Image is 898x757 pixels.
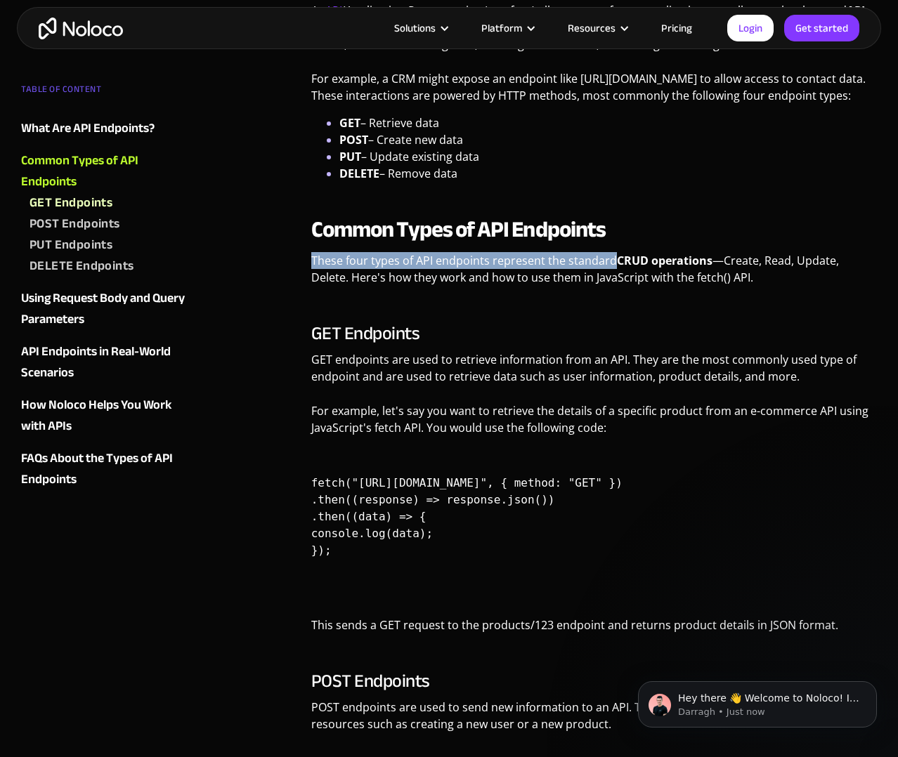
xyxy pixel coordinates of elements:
[311,617,877,644] p: This sends a GET request to the products/123 endpoint and returns product details in JSON format.
[21,150,191,192] a: Common Types of API Endpoints
[339,149,361,164] strong: PUT
[30,192,112,213] div: GET Endpoints
[30,213,120,235] div: POST Endpoints
[311,402,877,447] p: For example, let's say you want to retrieve the details of a specific product from an e-commerce ...
[311,209,606,251] strong: Common Types of API Endpoints
[481,19,522,37] div: Platform
[464,19,550,37] div: Platform
[30,256,134,277] div: DELETE Endpoints
[617,652,898,750] iframe: Intercom notifications message
[339,132,368,147] strong: POST
[311,252,877,296] p: These four types of API endpoints represent the standard —Create, Read, Update, Delete. Here's ho...
[39,18,123,39] a: home
[21,448,191,490] a: FAQs About the Types of API Endpoints
[311,448,623,585] code: fetch("[URL][DOMAIN_NAME]", { method: "GET" }) .then((response) => response.json()) .then((data) ...
[339,148,877,165] li: – Update existing data
[617,253,712,268] strong: CRUD operations
[311,699,877,743] p: POST endpoints are used to send new information to an API. They are commonly used to create new r...
[311,70,877,114] p: For example, a CRM might expose an endpoint like [URL][DOMAIN_NAME] to allow access to contact da...
[311,351,877,395] p: GET endpoints are used to retrieve information from an API. They are the most commonly used type ...
[21,288,191,330] a: Using Request Body and Query Parameters
[339,166,379,181] strong: DELETE
[30,213,191,235] a: POST Endpoints
[30,235,191,256] a: PUT Endpoints
[339,165,877,182] li: – Remove data
[311,323,877,344] h3: GET Endpoints
[377,19,464,37] div: Solutions
[644,19,710,37] a: Pricing
[30,192,191,213] a: GET Endpoints
[21,341,191,383] a: API Endpoints in Real-World Scenarios
[784,15,859,41] a: Get started
[30,256,191,277] a: DELETE Endpoints
[21,118,191,139] a: What Are API Endpoints?
[339,114,877,131] li: – Retrieve data
[339,115,360,131] strong: GET
[339,131,877,148] li: – Create new data
[727,15,774,41] a: Login
[550,19,644,37] div: Resources
[568,19,616,37] div: Resources
[21,79,191,107] div: TABLE OF CONTENT
[21,395,191,437] a: How Noloco Helps You Work with APIs
[21,118,155,139] div: What Are API Endpoints?
[394,19,436,37] div: Solutions
[30,235,112,256] div: PUT Endpoints
[311,671,877,692] h3: POST Endpoints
